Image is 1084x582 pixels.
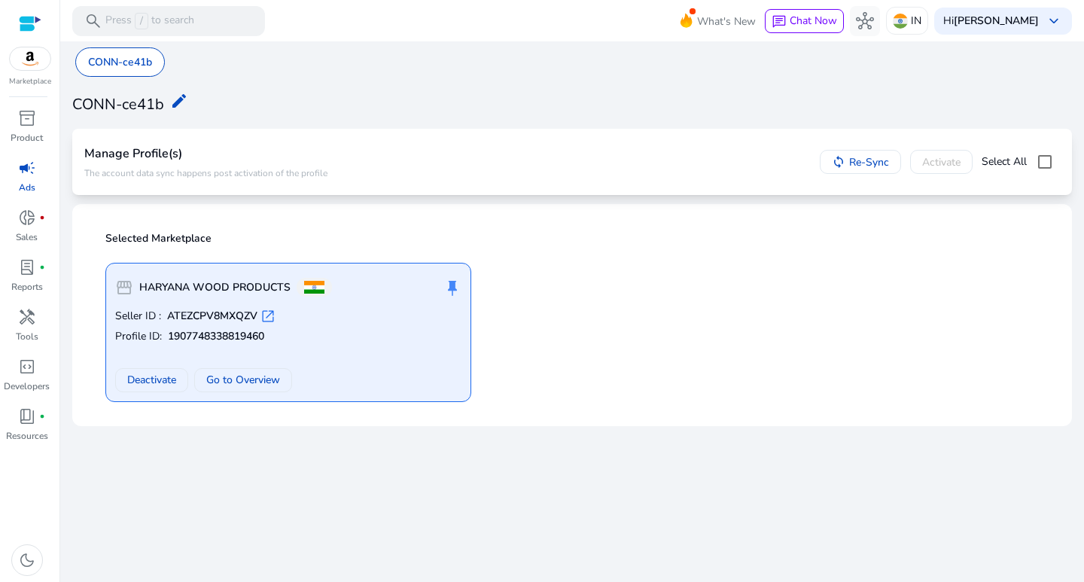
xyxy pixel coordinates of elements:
[18,109,36,127] span: inventory_2
[772,14,787,29] span: chat
[115,279,133,297] span: storefront
[893,14,908,29] img: in.svg
[39,215,45,221] span: fiber_manual_record
[18,551,36,569] span: dark_mode
[105,231,1048,246] p: Selected Marketplace
[84,12,102,30] span: search
[18,159,36,177] span: campaign
[790,14,837,28] span: Chat Now
[88,54,152,70] p: CONN-ce41b
[115,329,162,344] span: Profile ID:
[115,368,188,392] button: Deactivate
[135,13,148,29] span: /
[820,150,901,174] button: Re-Sync
[105,13,194,29] p: Press to search
[911,8,921,34] p: IN
[18,407,36,425] span: book_4
[170,92,188,110] mat-icon: edit
[954,14,1039,28] b: [PERSON_NAME]
[39,264,45,270] span: fiber_manual_record
[72,96,164,114] h3: CONN-ce41b
[832,155,845,169] mat-icon: sync
[1045,12,1063,30] span: keyboard_arrow_down
[18,358,36,376] span: code_blocks
[139,280,291,295] b: HARYANA WOOD PRODUCTS
[127,372,176,388] span: Deactivate
[84,167,327,179] p: The account data sync happens post activation of the profile
[11,131,43,145] p: Product
[206,372,280,388] span: Go to Overview
[697,8,756,35] span: What's New
[194,368,292,392] button: Go to Overview
[6,429,48,443] p: Resources
[9,76,51,87] p: Marketplace
[850,6,880,36] button: hub
[856,12,874,30] span: hub
[849,154,889,170] span: Re-Sync
[167,309,257,324] b: ATEZCPV8MXQZV
[10,47,50,70] img: amazon.svg
[982,154,1027,169] span: Select All
[39,413,45,419] span: fiber_manual_record
[18,308,36,326] span: handyman
[84,147,327,161] h4: Manage Profile(s)
[943,16,1039,26] p: Hi
[115,309,161,324] span: Seller ID :
[4,379,50,393] p: Developers
[16,330,38,343] p: Tools
[18,258,36,276] span: lab_profile
[11,280,43,294] p: Reports
[765,9,844,33] button: chatChat Now
[168,329,264,344] b: 1907748338819460
[260,309,276,324] span: open_in_new
[18,209,36,227] span: donut_small
[19,181,35,194] p: Ads
[16,230,38,244] p: Sales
